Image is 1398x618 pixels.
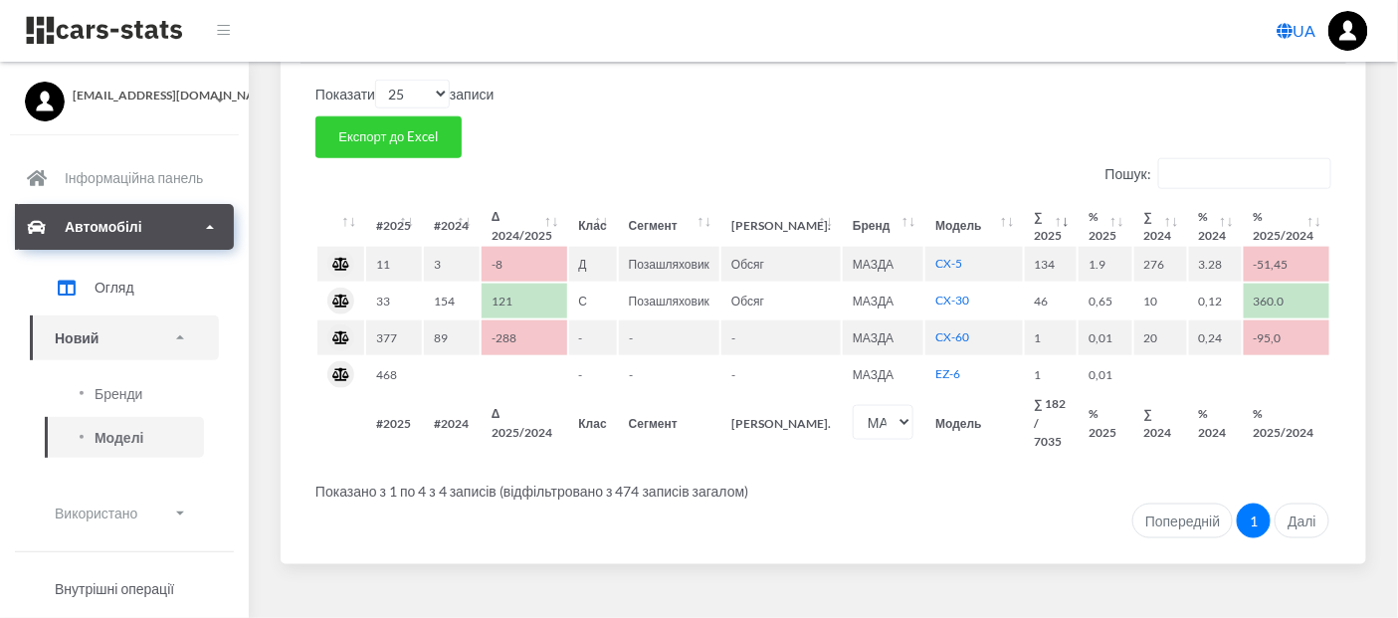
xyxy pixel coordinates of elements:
[315,483,748,500] font: Показано з 1 по 4 з 4 записів (відфільтровано з 474 записів загалом)
[1035,209,1063,243] font: ∑ 2025
[25,15,184,46] img: бренд навігаційної панелі
[1144,406,1172,440] font: ∑ 2024
[492,209,552,243] font: Δ 2024/2025
[95,429,144,446] font: Моделі
[629,257,709,272] font: Позашляховик
[30,568,219,609] a: Внутрішні операції
[853,330,894,345] font: МАЗДА
[925,206,1022,245] th: Модель: активуйте для сортування стовпця за зростанням
[338,128,438,144] font: Експорт до Excel
[579,330,583,345] font: -
[935,256,962,271] a: CX-5
[1254,209,1314,243] font: % 2025/2024
[1144,294,1158,309] font: 10
[95,385,142,402] font: Бренди
[1254,294,1285,309] font: 360.0
[95,279,134,296] font: Огляд
[434,330,448,345] font: 89
[935,218,981,233] font: Модель
[1089,209,1116,243] font: % 2025
[492,294,512,309] font: 121
[376,330,397,345] font: 377
[1328,11,1368,51] a: ...
[569,206,617,245] th: Клас: активувати для сортування стовпця за зростанням
[619,206,719,245] th: Сегмент: активуйте для сортування стовпця за зростанням
[376,294,390,309] font: 33
[1079,206,1131,245] th: % 2025: активуйте для сортування стовпця за зростанням
[424,206,480,245] th: # 2024: активуйте для сортування стовпця за зростанням
[434,257,441,272] font: 3
[1144,330,1158,345] font: 20
[579,218,607,233] font: Клас
[376,218,411,233] font: #2025
[1294,21,1316,40] font: UA
[1089,406,1116,440] font: % 2025
[492,257,502,272] font: -8
[1134,206,1187,245] th: ∑ 2024: активуйте для сортування стовпця за зростанням
[65,218,142,235] font: Автомобілі
[25,82,224,104] a: [EMAIL_ADDRESS][DOMAIN_NAME]
[629,416,678,431] font: Сегмент
[1237,504,1271,539] a: 1
[731,294,764,309] font: Обсяг
[1254,406,1314,440] font: % 2025/2024
[1158,158,1331,189] input: Пошук:
[1035,257,1056,272] font: 134
[30,315,219,360] a: Новий
[1254,330,1282,345] font: -95,0
[65,169,203,186] font: Інформаційна панель
[579,416,607,431] font: Клас
[731,416,831,431] font: [PERSON_NAME].
[376,257,390,272] font: 11
[366,206,422,245] th: # 2025: активуйте для сортування стовпця за зростанням
[1035,330,1042,345] font: 1
[731,367,735,382] font: -
[731,218,831,233] font: [PERSON_NAME].
[579,294,588,309] font: С
[1025,206,1078,245] th: ∑ 2025: активуйте для сортування стовпця за зростанням
[15,155,234,201] a: Інформаційна панель
[73,88,277,103] font: [EMAIL_ADDRESS][DOMAIN_NAME]
[15,204,234,250] a: Автомобілі
[853,367,894,382] font: МАЗДА
[1270,11,1324,51] a: UA
[1035,294,1049,309] font: 46
[629,367,633,382] font: -
[853,218,891,233] font: Бренд
[1199,257,1223,272] font: 3.28
[579,367,583,382] font: -
[1199,406,1227,440] font: % 2024
[935,293,969,308] a: CX-30
[731,257,764,272] font: Обсяг
[731,330,735,345] font: -
[629,218,678,233] font: Сегмент
[55,580,174,597] font: Внутрішні операції
[843,206,923,245] th: Бренд: активуйте для сортування стовпця за зростанням
[853,294,894,309] font: МАЗДА
[935,416,981,431] font: Модель
[935,366,960,381] a: EZ-6
[1144,209,1172,243] font: ∑ 2024
[317,206,364,245] th: : активуйте для сортування стовпця за зростанням
[376,367,397,382] font: 468
[1250,513,1258,529] font: 1
[629,294,709,309] font: Позашляховик
[1199,330,1223,345] font: 0,24
[935,329,969,344] a: CX-60
[55,505,137,521] font: Використано
[434,218,469,233] font: #2024
[1089,367,1112,382] font: 0,01
[482,206,567,245] th: Δ 2024/2025: активуйте, щоб сортувати стовпець за зростанням
[1254,257,1289,272] font: -51,45
[55,329,99,346] font: Новий
[1199,209,1227,243] font: % 2024
[1089,330,1112,345] font: 0,01
[30,491,219,535] a: Використано
[1089,294,1112,309] font: 0,65
[492,406,552,440] font: Δ 2025/2024
[434,294,455,309] font: 154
